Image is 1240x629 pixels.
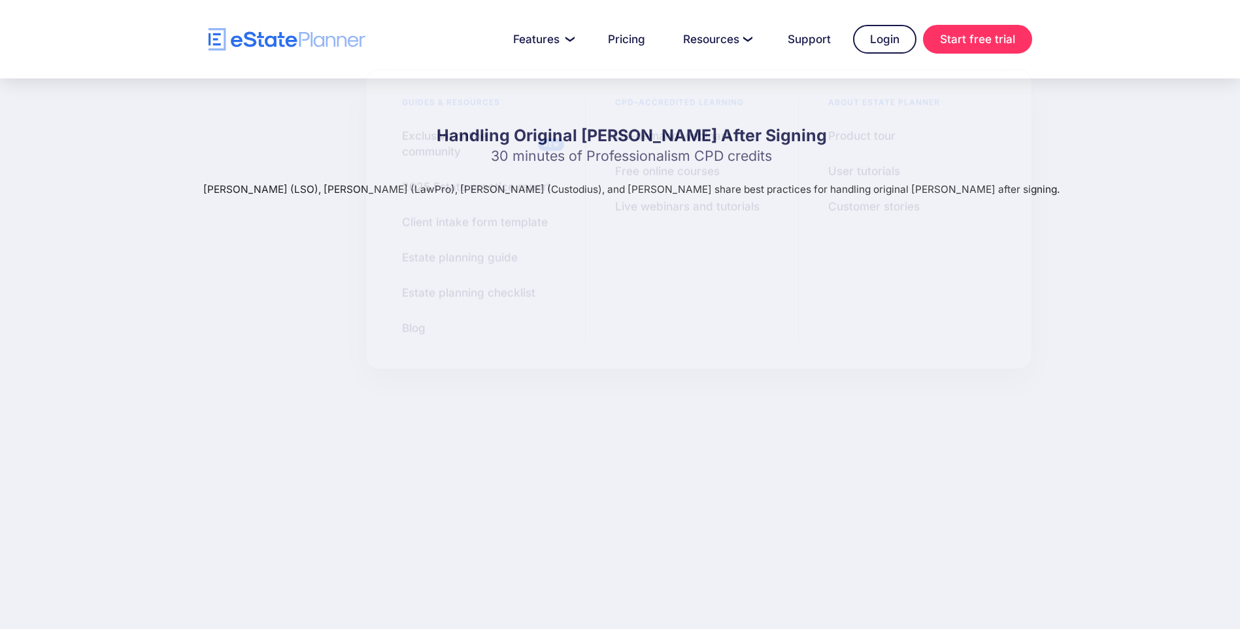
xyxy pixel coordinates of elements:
a: Free online courses [599,157,736,186]
div: Customer stories [828,199,920,214]
a: Estate planning checklist [386,279,552,307]
div: CPD–accredited learning [599,97,760,115]
div: Blog [402,320,426,336]
div: Live webinars and tutorials [615,199,760,214]
a: Exclusive online community [386,122,572,166]
a: Start free trial [923,25,1032,54]
div: Client intake form template [402,214,548,230]
div: Free online courses [615,163,720,179]
a: home [209,28,365,51]
a: On-demand webinars [599,122,748,150]
div: Exclusive online community [402,128,533,160]
a: Estate planning guide [386,243,534,272]
a: Customer stories [812,192,936,221]
a: Resources [667,26,765,52]
div: Product tour [828,128,896,144]
div: About estate planner [812,97,956,115]
div: On-demand webinars [615,128,731,144]
div: User tutorials [828,163,900,179]
a: Client intake form template [386,208,564,237]
a: Product tour [812,122,912,150]
a: Live webinars and tutorials [599,192,776,221]
div: 2025 Estate practice report [402,179,551,195]
a: Pricing [592,26,661,52]
div: Estate planning guide [402,250,518,265]
a: 2025 Estate practice report [386,173,567,201]
a: Login [853,25,916,54]
div: Guides & resources [386,97,516,115]
p: [PERSON_NAME] (LSO), [PERSON_NAME] (LawPro), [PERSON_NAME] (Custodius), and [PERSON_NAME] share b... [203,182,1060,197]
a: Blog [386,314,442,343]
a: Features [497,26,586,52]
a: Support [772,26,846,52]
a: User tutorials [812,157,916,186]
div: Estate planning checklist [402,285,535,301]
